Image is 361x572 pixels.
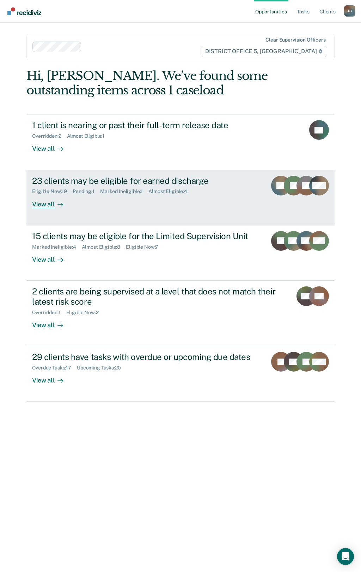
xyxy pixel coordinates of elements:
[26,281,335,346] a: 2 clients are being supervised at a level that does not match their latest risk scoreOverridden:1...
[32,133,67,139] div: Overridden : 2
[32,139,72,153] div: View all
[26,114,335,170] a: 1 client is nearing or past their full-term release dateOverridden:2Almost Eligible:1View all
[32,176,261,186] div: 23 clients may be eligible for earned discharge
[265,37,325,43] div: Clear supervision officers
[32,286,280,307] div: 2 clients are being supervised at a level that does not match their latest risk score
[67,133,110,139] div: Almost Eligible : 1
[32,315,72,329] div: View all
[82,244,126,250] div: Almost Eligible : 8
[66,310,104,316] div: Eligible Now : 2
[26,225,335,281] a: 15 clients may be eligible for the Limited Supervision UnitMarked Ineligible:4Almost Eligible:8El...
[32,371,72,385] div: View all
[32,352,261,362] div: 29 clients have tasks with overdue or upcoming due dates
[32,310,66,316] div: Overridden : 1
[73,188,100,194] div: Pending : 1
[337,548,354,565] div: Open Intercom Messenger
[32,365,77,371] div: Overdue Tasks : 17
[26,69,273,98] div: Hi, [PERSON_NAME]. We’ve found some outstanding items across 1 caseload
[32,244,81,250] div: Marked Ineligible : 4
[100,188,148,194] div: Marked Ineligible : 1
[32,120,280,130] div: 1 client is nearing or past their full-term release date
[26,346,335,402] a: 29 clients have tasks with overdue or upcoming due datesOverdue Tasks:17Upcoming Tasks:20View all
[344,5,355,17] button: Profile dropdown button
[26,170,335,225] a: 23 clients may be eligible for earned dischargeEligible Now:19Pending:1Marked Ineligible:1Almost ...
[32,194,72,208] div: View all
[32,188,73,194] div: Eligible Now : 19
[201,46,327,57] span: DISTRICT OFFICE 5, [GEOGRAPHIC_DATA]
[126,244,164,250] div: Eligible Now : 7
[77,365,127,371] div: Upcoming Tasks : 20
[344,5,355,17] div: J G
[32,231,261,241] div: 15 clients may be eligible for the Limited Supervision Unit
[32,250,72,263] div: View all
[7,7,41,15] img: Recidiviz
[148,188,193,194] div: Almost Eligible : 4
